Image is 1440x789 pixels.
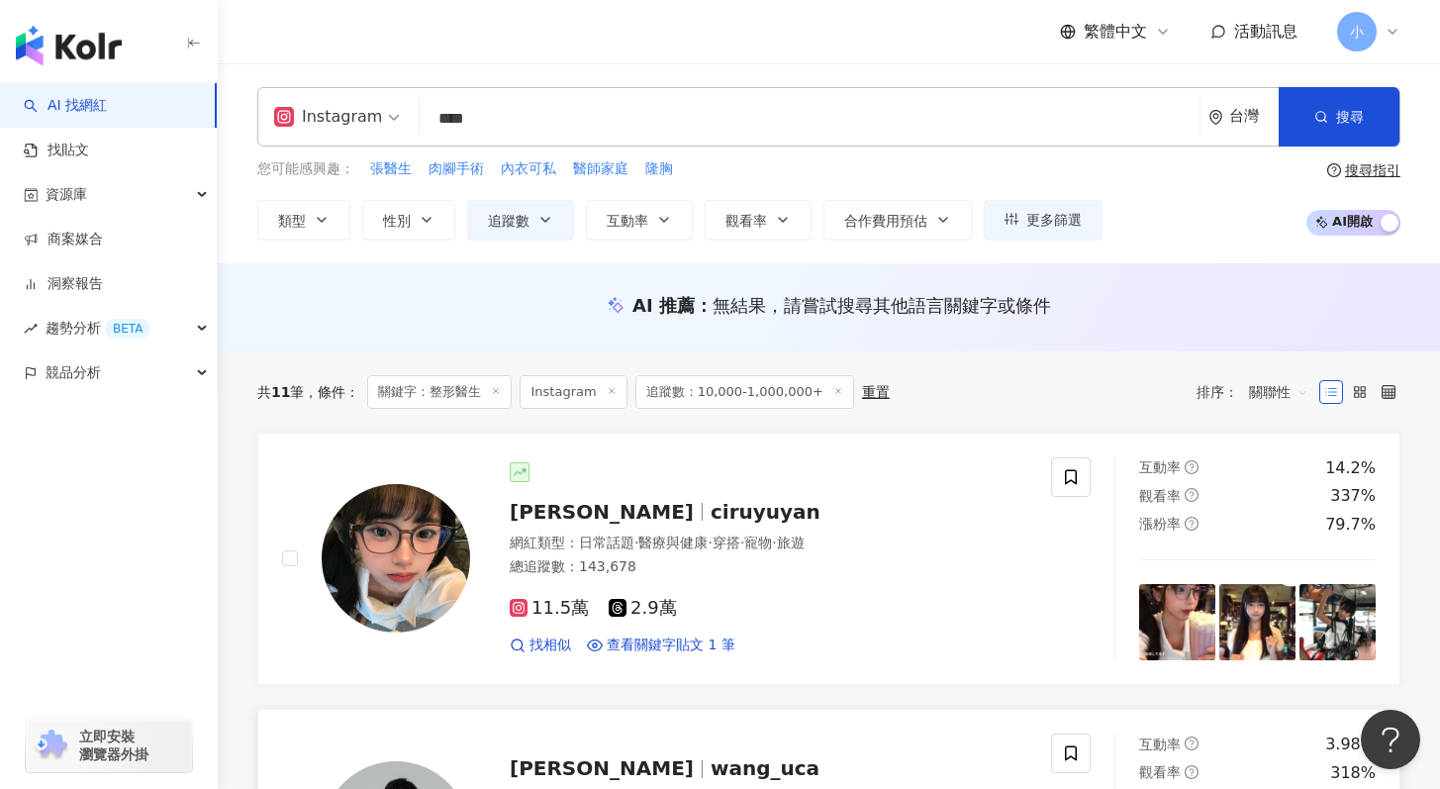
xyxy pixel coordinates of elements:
[16,26,122,65] img: logo
[1350,21,1364,43] span: 小
[823,200,972,240] button: 合作費用預估
[1139,516,1181,532] span: 漲粉率
[711,756,819,780] span: wang_uca
[46,306,150,350] span: 趨勢分析
[1327,163,1341,177] span: question-circle
[634,535,638,550] span: ·
[744,535,772,550] span: 寵物
[1299,584,1376,660] img: post-image
[586,200,693,240] button: 互動率
[1249,376,1308,408] span: 關聯性
[510,598,589,619] span: 11.5萬
[257,200,350,240] button: 類型
[1325,734,1376,755] div: 3.98%
[607,636,735,655] span: 查看關鍵字貼文 1 筆
[429,159,484,179] span: 肉腳手術
[370,159,412,179] span: 張醫生
[1219,584,1296,660] img: post-image
[488,213,529,229] span: 追蹤數
[24,274,103,294] a: 洞察報告
[705,200,812,240] button: 觀看率
[32,730,70,761] img: chrome extension
[573,159,628,179] span: 醫師家庭
[79,728,148,763] span: 立即安裝 瀏覽器外掛
[46,172,87,217] span: 資源庫
[510,500,694,524] span: [PERSON_NAME]
[257,433,1400,685] a: KOL Avatar[PERSON_NAME]ciruyuyan網紅類型：日常話題·醫療與健康·穿搭·寵物·旅遊總追蹤數：143,67811.5萬2.9萬找相似查看關鍵字貼文 1 筆互動率que...
[520,375,626,409] span: Instagram
[1185,460,1199,474] span: question-circle
[105,319,150,339] div: BETA
[428,158,485,180] button: 肉腳手術
[1139,488,1181,504] span: 觀看率
[1185,765,1199,779] span: question-circle
[1139,459,1181,475] span: 互動率
[844,213,927,229] span: 合作費用預估
[644,158,674,180] button: 隆胸
[572,158,629,180] button: 醫師家庭
[1279,87,1399,147] button: 搜尋
[467,200,574,240] button: 追蹤數
[510,534,1027,553] div: 網紅類型 ：
[1234,22,1297,41] span: 活動訊息
[708,535,712,550] span: ·
[24,141,89,160] a: 找貼文
[24,230,103,249] a: 商案媒合
[1361,710,1420,769] iframe: Help Scout Beacon - Open
[500,158,557,180] button: 內衣可私
[274,101,382,133] div: Instagram
[1325,514,1376,536] div: 79.7%
[369,158,413,180] button: 張醫生
[1336,109,1364,125] span: 搜尋
[609,598,677,619] span: 2.9萬
[26,719,192,772] a: chrome extension立即安裝 瀏覽器外掛
[1208,110,1223,125] span: environment
[510,636,571,655] a: 找相似
[24,322,38,336] span: rise
[725,213,767,229] span: 觀看率
[1229,108,1279,125] div: 台灣
[304,384,359,400] span: 條件 ：
[862,384,890,400] div: 重置
[1197,376,1319,408] div: 排序：
[579,535,634,550] span: 日常話題
[1139,737,1181,752] span: 互動率
[510,557,1027,577] div: 總追蹤數 ： 143,678
[1330,485,1376,507] div: 337%
[271,384,290,400] span: 11
[257,384,304,400] div: 共 筆
[638,535,708,550] span: 醫療與健康
[1084,21,1147,43] span: 繁體中文
[529,636,571,655] span: 找相似
[1139,584,1215,660] img: post-image
[713,535,740,550] span: 穿搭
[1185,517,1199,531] span: question-circle
[635,375,854,409] span: 追蹤數：10,000-1,000,000+
[607,213,648,229] span: 互動率
[1330,762,1376,784] div: 318%
[1185,488,1199,502] span: question-circle
[587,636,735,655] a: 查看關鍵字貼文 1 筆
[777,535,805,550] span: 旅遊
[772,535,776,550] span: ·
[1345,162,1400,178] div: 搜尋指引
[645,159,673,179] span: 隆胸
[322,484,470,633] img: KOL Avatar
[24,96,107,116] a: searchAI 找網紅
[383,213,411,229] span: 性別
[711,500,820,524] span: ciruyuyan
[510,756,694,780] span: [PERSON_NAME]
[46,350,101,395] span: 競品分析
[984,200,1103,240] button: 更多篩選
[278,213,306,229] span: 類型
[367,375,512,409] span: 關鍵字：整形醫生
[1325,457,1376,479] div: 14.2%
[257,159,354,179] span: 您可能感興趣：
[713,295,1051,316] span: 無結果，請嘗試搜尋其他語言關鍵字或條件
[362,200,455,240] button: 性別
[501,159,556,179] span: 內衣可私
[740,535,744,550] span: ·
[632,293,1051,318] div: AI 推薦 ：
[1185,737,1199,750] span: question-circle
[1139,764,1181,780] span: 觀看率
